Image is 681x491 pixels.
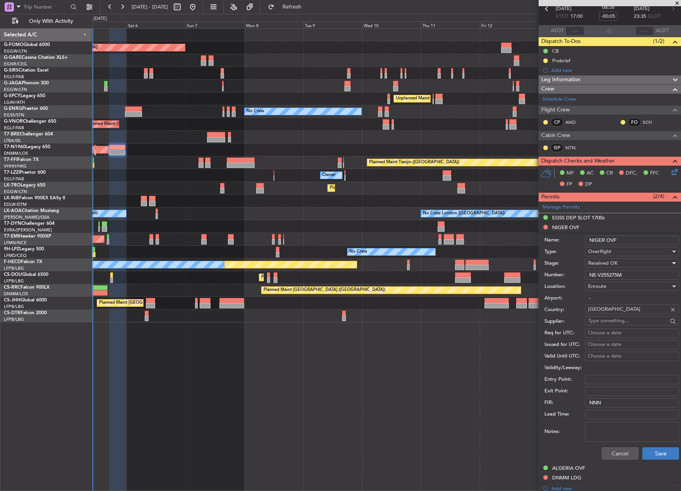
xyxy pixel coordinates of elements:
[264,1,311,13] button: Refresh
[542,204,580,211] a: Manage Permits
[362,21,421,28] div: Wed 10
[4,196,65,200] a: LX-INBFalcon 900EX EASy II
[4,209,59,213] a: LX-AOACitation Mustang
[4,68,19,73] span: G-SIRS
[541,106,570,115] span: Flight Crew
[396,93,521,104] div: Unplanned Maint [GEOGRAPHIC_DATA] ([PERSON_NAME] Intl)
[4,170,20,175] span: T7-LZZI
[551,67,677,74] div: Add new
[276,4,308,10] span: Refresh
[642,447,679,460] button: Save
[544,318,585,325] label: Supplier:
[544,271,585,279] label: Number:
[4,272,22,277] span: CS-DOU
[4,196,19,200] span: LX-INB
[544,352,585,360] label: Valid Until UTC:
[4,311,21,315] span: CS-DTR
[99,297,221,309] div: Planned Maint [GEOGRAPHIC_DATA] ([GEOGRAPHIC_DATA])
[303,21,362,28] div: Tue 9
[4,209,22,213] span: LX-AOA
[634,5,650,13] span: [DATE]
[4,132,53,137] a: T7-BREChallenger 604
[551,144,563,152] div: ISP
[656,27,669,35] span: ALDT
[556,13,568,21] span: ETOT
[185,21,244,28] div: Sun 7
[4,119,23,124] span: G-VNOR
[4,316,24,322] a: LFPB/LBG
[552,57,570,64] div: Prebrief
[261,272,383,283] div: Planned Maint [GEOGRAPHIC_DATA] ([GEOGRAPHIC_DATA])
[552,214,605,221] div: EGSS DEP SLOT 1700z
[648,13,660,21] span: ELDT
[565,144,583,151] a: NTN
[650,169,659,177] span: FFC
[556,5,571,13] span: [DATE]
[606,169,613,177] span: CR
[127,21,185,28] div: Sat 6
[4,145,50,149] a: T7-N1960Legacy 650
[4,234,51,239] a: T7-EMIHawker 900XP
[566,181,572,188] span: FP
[4,94,45,98] a: G-SPCYLegacy 650
[4,163,27,169] a: VHHH/HKG
[24,1,68,13] input: Trip Number
[544,376,585,383] label: Entry Point:
[565,119,583,126] a: AND
[349,246,367,258] div: No Crew
[369,157,459,168] div: Planned Maint Tianjin ([GEOGRAPHIC_DATA])
[4,221,55,226] a: T7-DYNChallenger 604
[4,106,22,111] span: G-ENRG
[4,43,50,47] a: G-FOMOGlobal 6000
[4,304,24,310] a: LFPB/LBG
[4,202,27,207] a: EDLW/DTM
[4,183,45,188] a: LX-TROLegacy 650
[4,176,24,182] a: EGLF/FAB
[4,125,24,131] a: EGLF/FAB
[4,278,24,284] a: LFPB/LBG
[423,208,505,219] div: No Crew London ([GEOGRAPHIC_DATA])
[421,21,480,28] div: Thu 11
[588,329,676,337] div: Choose a date
[588,303,667,315] input: Type something...
[544,341,585,349] label: Issued for UTC:
[4,132,20,137] span: T7-BRE
[4,234,19,239] span: T7-EMI
[68,21,127,28] div: Fri 5
[4,285,50,290] a: CS-RRCFalcon 900LX
[542,96,576,103] a: Schedule Crew
[4,61,27,67] a: EGNR/CEG
[322,169,335,181] div: Owner
[4,291,28,297] a: DNMM/LOS
[541,85,554,94] span: Crew
[4,106,48,111] a: G-ENRGPraetor 600
[4,138,21,144] a: LTBA/ISL
[4,298,47,303] a: CS-JHHGlobal 6000
[4,87,27,92] a: EGGW/LTN
[4,183,21,188] span: LX-TRO
[552,48,559,54] div: CB
[544,428,585,436] label: Notes:
[588,283,606,290] span: Enroute
[551,27,564,35] span: ATOT
[551,118,563,127] div: CP
[4,298,21,303] span: CS-JHH
[4,94,21,98] span: G-SPCY
[4,157,17,162] span: T7-FFI
[653,192,664,200] span: (2/4)
[541,157,615,166] span: Dispatch Checks and Weather
[4,214,50,220] a: [PERSON_NAME]/QSA
[4,48,27,54] a: EGGW/LTN
[653,37,664,45] span: (1/2)
[480,21,539,28] div: Fri 12
[634,13,646,21] span: 23:35
[585,181,592,188] span: DP
[585,398,679,407] input: NNN
[4,151,28,156] a: DNMM/LOS
[4,227,52,233] a: EVRA/[PERSON_NAME]
[628,118,641,127] div: FO
[4,81,49,86] a: G-JAGAPhenom 300
[4,81,22,86] span: G-JAGA
[588,341,676,349] div: Choose a date
[245,21,303,28] div: Mon 8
